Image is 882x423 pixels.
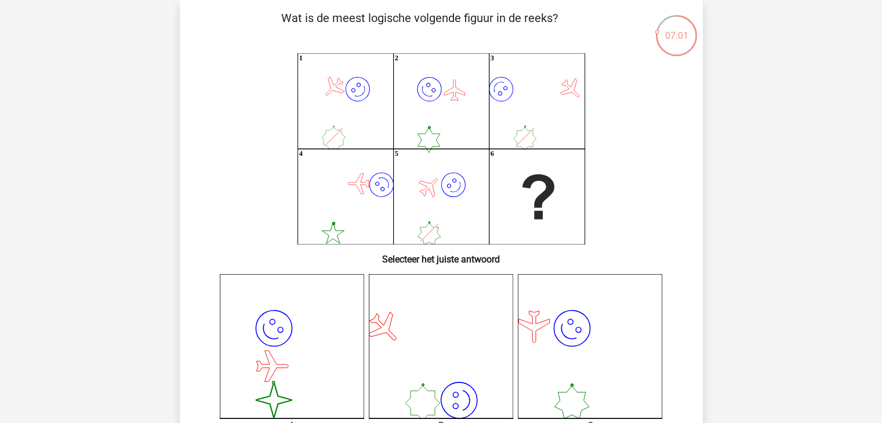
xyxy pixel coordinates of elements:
[490,150,493,158] text: 6
[299,54,302,63] text: 1
[394,150,398,158] text: 5
[198,245,684,265] h6: Selecteer het juiste antwoord
[394,54,398,63] text: 2
[655,14,698,43] div: 07:01
[490,54,493,63] text: 3
[198,9,641,44] p: Wat is de meest logische volgende figuur in de reeks?
[299,150,302,158] text: 4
